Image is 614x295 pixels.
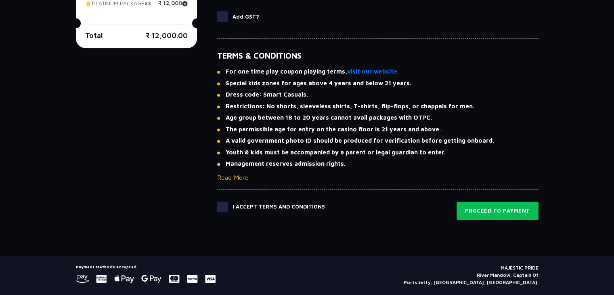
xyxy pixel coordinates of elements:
[85,30,103,41] p: Total
[233,203,325,211] p: I Accept Terms and Conditions
[347,67,399,76] a: visit our website.
[233,13,259,21] p: Add GST?
[217,159,539,169] li: Management reserves admission rights.
[146,30,188,41] p: ₹ 12,000.00
[217,102,539,111] li: Restrictions: No shorts, sleeveless shirts, T-shirts, flip-flops, or chappals for men.
[217,113,539,122] li: Age group between 18 to 20 years cannot avail packages with OTPC.
[404,264,539,286] p: MAJESTIC PRIDE River Mandovi, Captain Of Ports Jetty, [GEOGRAPHIC_DATA], [GEOGRAPHIC_DATA].
[217,79,539,88] li: Special kids zones for ages above 4 years and below 21 years.
[217,67,539,76] li: For one time play coupon playing terms,
[457,202,539,220] button: Proceed to Payment
[217,148,539,157] li: Youth & kids must be accompanied by a parent or legal guardian to enter.
[76,264,216,269] h5: Payment Methods accepted
[217,125,539,134] li: The permissible age for entry on the casino floor is 21 years and above.
[217,90,539,99] li: Dress code: Smart Casuals.
[217,51,539,61] h5: TERMS & CONDITIONS
[217,136,539,145] li: A valid government photo ID should be produced for verification before getting onboard.
[217,173,248,182] button: Read More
